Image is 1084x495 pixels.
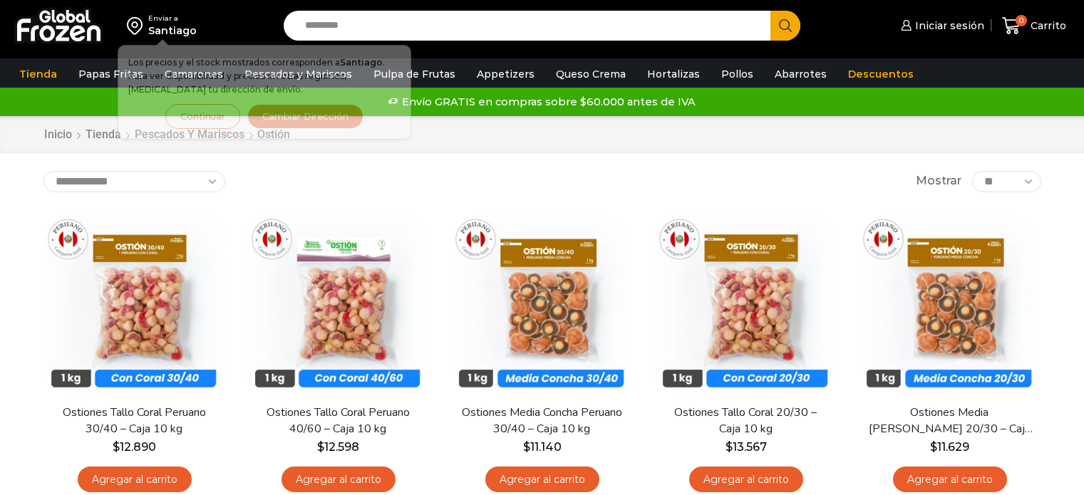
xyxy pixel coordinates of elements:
button: Continuar [165,104,240,129]
a: Inicio [43,127,73,143]
div: Enviar a [148,14,197,24]
a: Ostiones Tallo Coral 20/30 – Caja 10 kg [664,405,827,437]
a: Tienda [85,127,122,143]
span: $ [317,440,324,454]
a: Agregar al carrito: “Ostiones Tallo Coral Peruano 40/60 - Caja 10 kg” [282,467,396,493]
a: Agregar al carrito: “Ostiones Tallo Coral Peruano 30/40 - Caja 10 kg” [78,467,192,493]
a: Abarrotes [768,61,834,88]
a: 0 Carrito [998,9,1070,43]
a: Tienda [12,61,64,88]
span: $ [113,440,120,454]
select: Pedido de la tienda [43,171,225,192]
a: Iniciar sesión [897,11,984,40]
a: Ostiones Media [PERSON_NAME] 20/30 – Caja 10 kg [867,405,1031,437]
img: address-field-icon.svg [127,14,148,38]
a: Queso Crema [549,61,633,88]
span: $ [930,440,937,454]
bdi: 11.140 [523,440,562,454]
a: Ostiones Tallo Coral Peruano 40/60 – Caja 10 kg [256,405,420,437]
div: Santiago [148,24,197,38]
span: $ [726,440,733,454]
nav: Breadcrumb [43,127,290,143]
a: Appetizers [470,61,542,88]
span: $ [523,440,530,454]
a: Agregar al carrito: “Ostiones Tallo Coral 20/30 - Caja 10 kg” [689,467,803,493]
a: Hortalizas [640,61,707,88]
a: Ostiones Media Concha Peruano 30/40 – Caja 10 kg [460,405,624,437]
a: Ostiones Tallo Coral Peruano 30/40 – Caja 10 kg [52,405,216,437]
p: Los precios y el stock mostrados corresponden a . Para ver disponibilidad y precios en otras regi... [128,56,401,97]
span: Iniciar sesión [912,19,984,33]
a: Papas Fritas [71,61,150,88]
span: 0 [1016,15,1027,26]
a: Agregar al carrito: “Ostiones Media Concha Peruano 20/30 - Caja 10 kg” [893,467,1007,493]
a: Pulpa de Frutas [366,61,463,88]
a: Pollos [714,61,760,88]
a: Agregar al carrito: “Ostiones Media Concha Peruano 30/40 - Caja 10 kg” [485,467,599,493]
strong: Santiago [340,57,383,68]
button: Cambiar Dirección [247,104,363,129]
bdi: 11.629 [930,440,969,454]
bdi: 12.890 [113,440,156,454]
button: Search button [770,11,800,41]
bdi: 12.598 [317,440,359,454]
bdi: 13.567 [726,440,767,454]
span: Mostrar [916,173,961,189]
a: Descuentos [841,61,921,88]
span: Carrito [1027,19,1066,33]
